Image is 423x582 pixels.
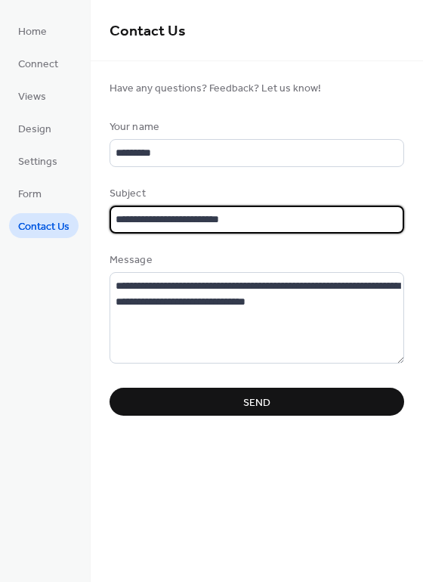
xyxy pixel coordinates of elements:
span: Home [18,24,47,40]
span: Views [18,89,46,105]
a: Connect [9,51,67,76]
div: Subject [110,186,401,202]
span: Contact Us [110,17,186,46]
a: Home [9,18,56,43]
a: Settings [9,148,66,173]
div: Your name [110,119,401,135]
div: Message [110,252,401,268]
a: Form [9,181,51,206]
span: Settings [18,154,57,170]
a: Design [9,116,60,141]
span: Design [18,122,51,138]
span: Have any questions? Feedback? Let us know! [110,81,404,97]
span: Connect [18,57,58,73]
span: Form [18,187,42,203]
span: Contact Us [18,219,69,235]
button: Send [110,388,404,416]
a: Contact Us [9,213,79,238]
a: Views [9,83,55,108]
span: Send [243,395,270,411]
